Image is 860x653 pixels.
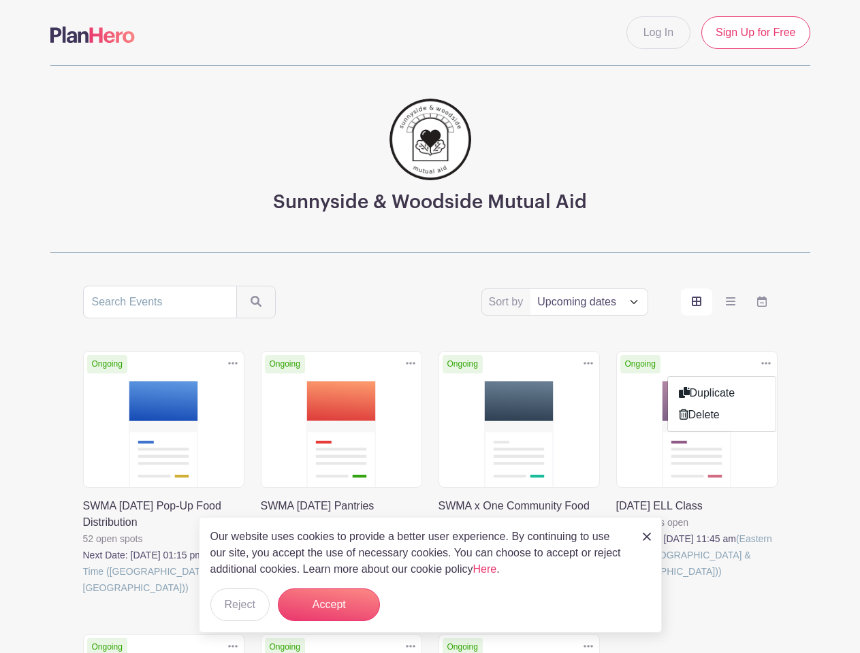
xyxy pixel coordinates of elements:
a: Here [473,563,497,575]
a: Log In [626,16,690,49]
input: Search Events [83,286,237,318]
img: logo-507f7623f17ff9eddc593b1ce0a138ce2505c220e1c5a4e2b4648c50719b7d32.svg [50,27,135,43]
img: 256.png [389,99,471,180]
button: Accept [278,588,380,621]
label: Sort by [489,294,528,310]
h3: Sunnyside & Woodside Mutual Aid [273,191,587,214]
button: Reject [210,588,270,621]
a: Sign Up for Free [701,16,810,49]
img: close_button-5f87c8562297e5c2d7936805f587ecaba9071eb48480494691a3f1689db116b3.svg [643,533,651,541]
a: Delete [668,404,776,426]
a: Duplicate [668,382,776,404]
p: Our website uses cookies to provide a better user experience. By continuing to use our site, you ... [210,529,628,577]
div: order and view [681,288,778,316]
